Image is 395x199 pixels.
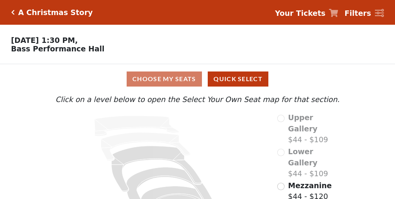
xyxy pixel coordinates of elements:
a: Filters [344,8,384,19]
span: Lower Gallery [288,147,317,167]
strong: Your Tickets [275,9,325,17]
strong: Filters [344,9,371,17]
h5: A Christmas Story [18,8,93,17]
button: Quick Select [208,71,268,87]
a: Click here to go back to filters [11,10,15,15]
path: Lower Gallery - Seats Available: 0 [101,133,190,161]
span: Upper Gallery [288,113,317,133]
label: $44 - $109 [288,112,340,145]
label: $44 - $109 [288,146,340,179]
span: Mezzanine [288,181,332,190]
path: Upper Gallery - Seats Available: 0 [95,116,179,136]
p: Click on a level below to open the Select Your Own Seat map for that section. [55,94,340,105]
a: Your Tickets [275,8,338,19]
